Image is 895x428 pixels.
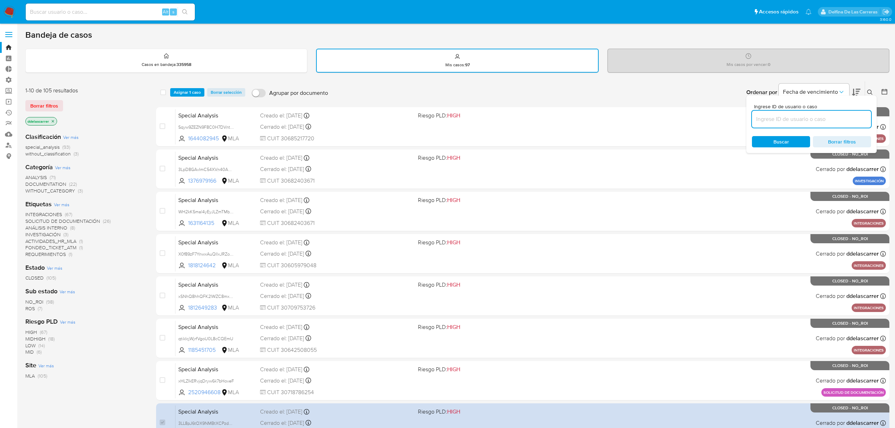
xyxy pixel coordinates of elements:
span: Accesos rápidos [759,8,798,16]
input: Buscar usuario o caso... [26,7,195,17]
a: Salir [882,8,890,16]
span: Alt [163,8,168,15]
a: Notificaciones [805,9,811,15]
span: s [172,8,174,15]
p: delfina.delascarreras@mercadolibre.com [828,8,880,15]
button: search-icon [178,7,192,17]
